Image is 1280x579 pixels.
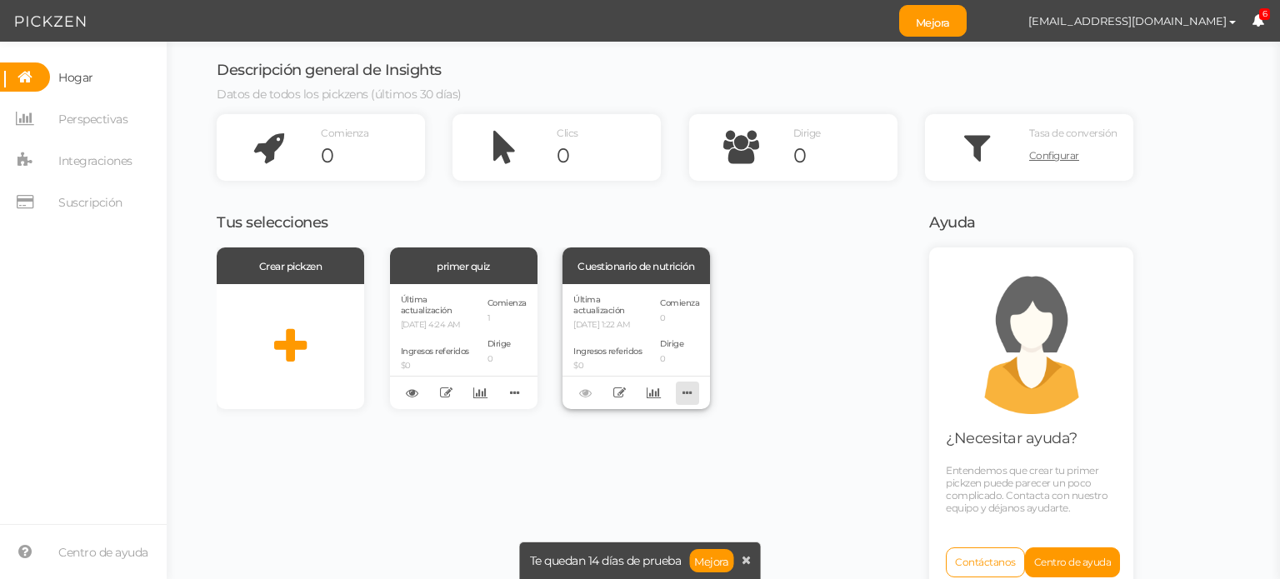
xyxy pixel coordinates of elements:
[401,319,461,330] font: [DATE] 4:24 AM
[487,353,493,364] font: 0
[58,195,122,210] font: Suscripción
[1034,556,1112,568] font: Centro de ayuda
[660,353,666,364] font: 0
[217,61,442,79] font: Descripción general de Insights
[916,15,950,28] font: Mejora
[573,319,630,330] font: [DATE] 1:22 AM
[689,549,733,572] a: Mejora
[793,127,821,139] font: Dirige
[58,545,148,560] font: Centro de ayuda
[530,553,682,568] font: Te quedan 14 días de prueba
[1262,8,1267,19] font: 6
[487,338,511,349] font: Dirige
[899,5,967,37] a: Mejora
[58,112,127,127] font: Perspectivas
[401,294,452,316] font: Última actualización
[58,70,93,85] font: Hogar
[321,127,368,139] font: Comienza
[1028,14,1227,27] font: [EMAIL_ADDRESS][DOMAIN_NAME]
[390,284,537,409] div: Última actualización [DATE] 4:24 AM Ingresos referidos $0 Comienza 1 Dirige 0
[401,346,469,357] font: Ingresos referidos
[58,153,132,168] font: Integraciones
[487,297,527,308] font: Comienza
[957,264,1107,414] img: support.png
[321,143,334,167] font: 0
[562,284,710,409] div: Última actualización [DATE] 1:22 AM Ingresos referidos $0 Comienza 0 Dirige 0
[562,247,710,284] div: Cuestionario de nutrición
[1029,127,1117,139] font: Tasa de conversión
[955,556,1016,568] font: Contáctanos
[557,143,570,167] font: 0
[946,464,1107,514] font: Entendemos que crear tu primer pickzen puede parecer un poco complicado. Contacta con nuestro equ...
[1025,547,1121,577] a: Centro de ayuda
[557,127,578,139] font: Clics
[217,87,462,102] font: Datos de todos los pickzens (últimos 30 días)
[577,260,695,272] font: Cuestionario de nutrición
[660,338,683,349] font: Dirige
[1029,149,1079,162] font: Configurar
[401,360,411,371] font: $0
[660,297,699,308] font: Comienza
[15,12,86,32] img: Logotipo de Pickzen
[946,429,1077,447] font: ¿Necesitar ayuda?
[573,346,642,357] font: Ingresos referidos
[573,360,583,371] font: $0
[983,7,1012,36] img: 7823c092af6d8ec0f3e120f91450003a
[487,312,491,323] font: 1
[1029,143,1133,168] a: Configurar
[694,555,728,568] font: Mejora
[929,213,976,232] font: Ayuda
[259,260,322,272] font: Crear pickzen
[573,294,625,316] font: Última actualización
[217,213,328,232] font: Tus selecciones
[1012,7,1252,35] button: [EMAIL_ADDRESS][DOMAIN_NAME]
[390,247,537,284] div: primer quiz
[660,312,666,323] font: 0
[793,143,807,167] font: 0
